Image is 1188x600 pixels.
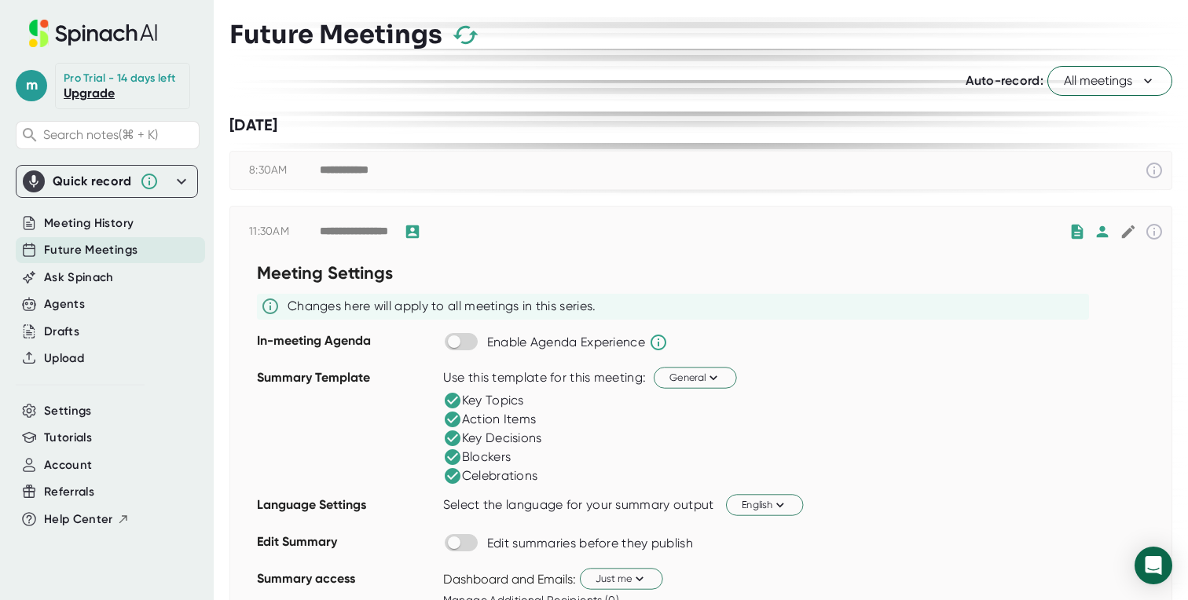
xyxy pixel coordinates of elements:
[44,214,134,232] button: Meeting History
[443,466,538,485] div: Celebrations
[654,367,737,388] button: General
[257,257,435,294] div: Meeting Settings
[257,529,435,565] div: Edit Summary
[257,327,435,364] div: In-meeting Agenda
[249,163,320,177] div: 8:30AM
[16,70,47,101] span: m
[580,568,663,589] button: Just me
[229,20,442,49] h3: Future Meetings
[44,241,137,259] button: Future Meetings
[443,448,511,466] div: Blockers
[44,402,92,420] button: Settings
[487,335,645,350] div: Enable Agenda Experience
[249,225,320,239] div: 11:30AM
[44,269,114,287] button: Ask Spinach
[1135,547,1172,584] div: Open Intercom Messenger
[443,572,576,587] div: Dashboard and Emails:
[487,536,693,551] div: Edit summaries before they publish
[64,86,115,101] a: Upgrade
[1145,161,1164,180] svg: This event has already passed
[1145,222,1164,241] svg: This event has already passed
[443,370,647,386] div: Use this template for this meeting:
[44,483,94,501] button: Referrals
[53,174,132,189] div: Quick record
[649,333,668,352] svg: Spinach will help run the agenda and keep track of time
[726,494,803,515] button: English
[44,323,79,341] button: Drafts
[44,349,84,368] button: Upload
[44,456,92,474] button: Account
[443,497,714,513] div: Select the language for your summary output
[64,71,175,86] div: Pro Trial - 14 days left
[443,391,524,410] div: Key Topics
[44,295,85,313] button: Agents
[443,429,542,448] div: Key Decisions
[443,410,537,429] div: Action Items
[229,115,1172,135] div: [DATE]
[742,497,787,512] span: English
[44,429,92,447] button: Tutorials
[44,510,113,529] span: Help Center
[44,510,130,529] button: Help Center
[43,127,158,142] span: Search notes (⌘ + K)
[257,364,435,492] div: Summary Template
[1064,71,1156,90] span: All meetings
[288,298,596,314] div: Changes here will apply to all meetings in this series.
[257,492,435,529] div: Language Settings
[966,73,1043,88] span: Auto-record:
[1047,66,1172,96] button: All meetings
[596,571,647,586] span: Just me
[669,370,721,385] span: General
[23,166,191,197] div: Quick record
